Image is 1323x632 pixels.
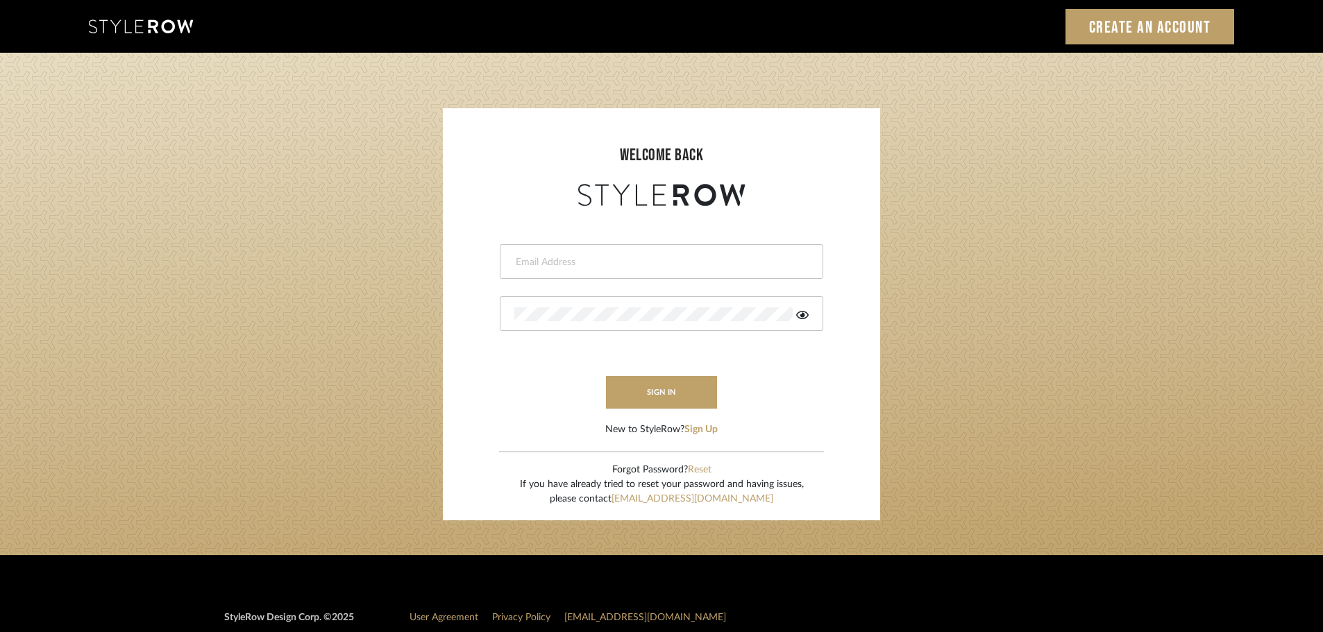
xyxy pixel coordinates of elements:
button: Sign Up [684,422,718,437]
a: [EMAIL_ADDRESS][DOMAIN_NAME] [612,494,773,504]
a: User Agreement [410,613,478,622]
button: Reset [688,463,711,477]
a: [EMAIL_ADDRESS][DOMAIN_NAME] [564,613,726,622]
div: Forgot Password? [520,463,804,477]
div: welcome back [457,143,866,168]
a: Create an Account [1065,9,1235,44]
div: New to StyleRow? [605,422,718,437]
div: If you have already tried to reset your password and having issues, please contact [520,477,804,506]
input: Email Address [514,255,805,269]
a: Privacy Policy [492,613,550,622]
button: sign in [606,376,717,409]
